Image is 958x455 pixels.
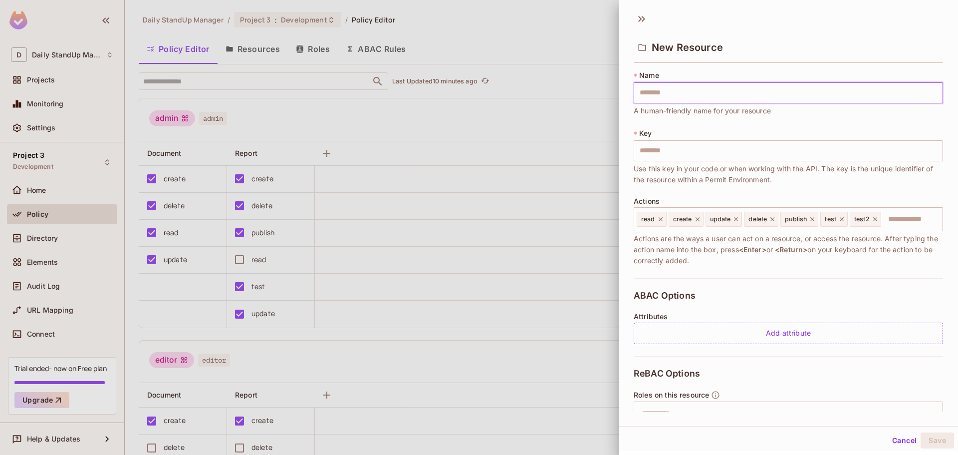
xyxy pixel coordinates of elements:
[780,212,818,227] div: publish
[785,215,807,223] span: publish
[634,233,943,266] span: Actions are the ways a user can act on a resource, or access the resource. After typing the actio...
[641,215,655,223] span: read
[634,323,943,344] div: Add attribute
[634,391,709,399] span: Roles on this resource
[634,369,700,379] span: ReBAC Options
[634,163,943,185] span: Use this key in your code or when working with the API. The key is the unique identifier of the r...
[850,212,881,227] div: test2
[634,313,668,321] span: Attributes
[706,212,742,227] div: update
[710,215,731,223] span: update
[775,245,807,254] span: <Return>
[888,433,921,449] button: Cancel
[748,215,767,223] span: delete
[669,212,704,227] div: create
[634,105,771,116] span: A human-friendly name for your resource
[639,71,659,79] span: Name
[634,291,696,301] span: ABAC Options
[744,212,778,227] div: delete
[820,212,848,227] div: test
[637,212,667,227] div: read
[673,215,692,223] span: create
[921,433,954,449] button: Save
[739,245,766,254] span: <Enter>
[634,197,660,205] span: Actions
[854,215,870,223] span: test2
[652,41,723,53] span: New Resource
[825,215,836,223] span: test
[639,129,652,137] span: Key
